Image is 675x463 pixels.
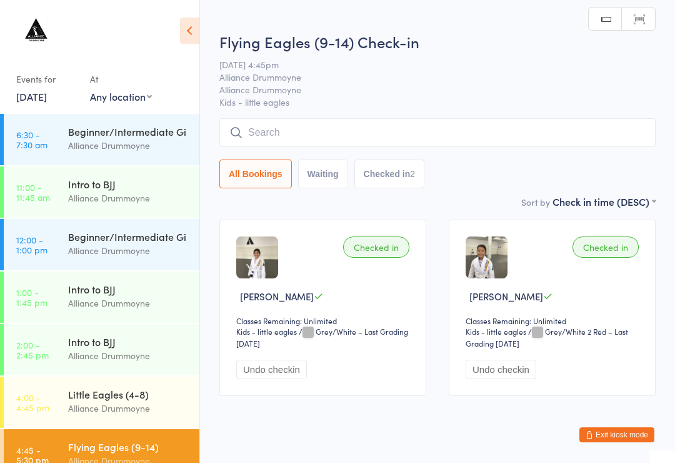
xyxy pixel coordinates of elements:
time: 6:30 - 7:30 am [16,130,47,150]
div: Beginner/Intermediate Gi [68,230,189,243]
a: [DATE] [16,89,47,103]
a: 2:00 -2:45 pmIntro to BJJAlliance Drummoyne [4,324,199,375]
div: Alliance Drummoyne [68,401,189,415]
h2: Flying Eagles (9-14) Check-in [219,31,656,52]
div: Classes Remaining: Unlimited [236,315,413,326]
div: Kids - little eagles [466,326,526,337]
a: 11:00 -11:45 amIntro to BJJAlliance Drummoyne [4,166,199,218]
label: Sort by [521,196,550,208]
div: Intro to BJJ [68,335,189,349]
span: Kids - little eagles [219,96,656,108]
div: Alliance Drummoyne [68,349,189,363]
time: 4:00 - 4:45 pm [16,392,49,412]
div: Little Eagles (4-8) [68,387,189,401]
button: Waiting [298,160,348,188]
div: Intro to BJJ [68,282,189,296]
a: 1:00 -1:45 pmIntro to BJJAlliance Drummoyne [4,272,199,323]
time: 2:00 - 2:45 pm [16,340,49,360]
div: Alliance Drummoyne [68,138,189,153]
span: [PERSON_NAME] [469,290,543,303]
span: Alliance Drummoyne [219,83,636,96]
button: All Bookings [219,160,292,188]
div: Checked in [572,237,639,258]
time: 1:00 - 1:45 pm [16,287,47,307]
img: image1705394875.png [466,237,507,278]
span: / Grey/White – Last Grading [DATE] [236,326,408,349]
time: 11:00 - 11:45 am [16,182,50,202]
div: At [90,69,152,89]
img: image1730353442.png [236,237,278,278]
div: Alliance Drummoyne [68,243,189,258]
div: Classes Remaining: Unlimited [466,315,642,326]
div: Flying Eagles (9-14) [68,440,189,454]
div: Alliance Drummoyne [68,191,189,205]
button: Undo checkin [236,360,307,379]
div: Intro to BJJ [68,177,189,191]
button: Checked in2 [354,160,425,188]
div: Any location [90,89,152,103]
div: Checked in [343,237,409,258]
div: Check in time (DESC) [552,195,656,208]
span: [PERSON_NAME] [240,290,314,303]
button: Undo checkin [466,360,536,379]
div: Events for [16,69,77,89]
span: Alliance Drummoyne [219,71,636,83]
a: 12:00 -1:00 pmBeginner/Intermediate GiAlliance Drummoyne [4,219,199,270]
div: Alliance Drummoyne [68,296,189,310]
div: 2 [410,169,415,179]
a: 4:00 -4:45 pmLittle Eagles (4-8)Alliance Drummoyne [4,377,199,428]
span: / Grey/White 2 Red – Last Grading [DATE] [466,326,628,349]
div: Beginner/Intermediate Gi [68,125,189,138]
a: 6:30 -7:30 amBeginner/Intermediate GiAlliance Drummoyne [4,114,199,165]
img: Alliance Drummoyne [12,9,59,56]
div: Kids - little eagles [236,326,297,337]
span: [DATE] 4:45pm [219,58,636,71]
time: 12:00 - 1:00 pm [16,235,47,255]
button: Exit kiosk mode [579,427,654,442]
input: Search [219,118,656,147]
